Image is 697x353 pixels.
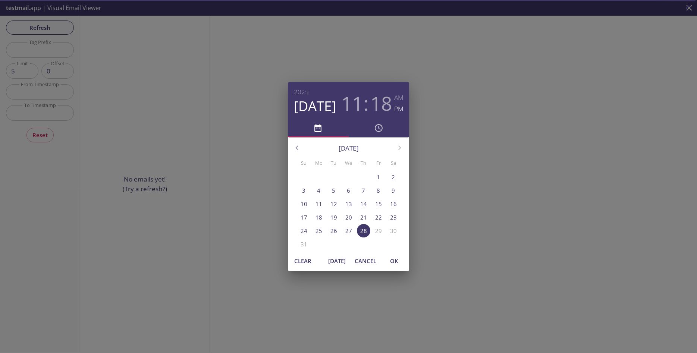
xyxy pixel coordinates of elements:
p: 2 [392,173,395,181]
p: 26 [330,227,337,235]
button: Cancel [352,254,379,268]
span: Su [297,159,311,167]
span: OK [385,256,403,266]
p: 16 [390,200,397,208]
p: 27 [345,227,352,235]
button: 16 [387,197,400,211]
p: 10 [301,200,307,208]
p: 9 [392,187,395,195]
button: 20 [342,211,355,224]
p: 11 [315,200,322,208]
span: We [342,159,355,167]
p: 14 [360,200,367,208]
button: 18 [370,92,392,114]
button: [DATE] [325,254,349,268]
p: 23 [390,214,397,221]
span: Mo [312,159,326,167]
button: 15 [372,197,385,211]
p: 20 [345,214,352,221]
button: 18 [312,211,326,224]
button: 19 [327,211,340,224]
p: 1 [377,173,380,181]
span: Sa [387,159,400,167]
button: 14 [357,197,370,211]
button: 2025 [294,86,309,98]
p: 28 [360,227,367,235]
p: 7 [362,187,365,195]
button: 27 [342,224,355,237]
button: 22 [372,211,385,224]
button: 8 [372,184,385,197]
button: 11 [312,197,326,211]
button: Clear [291,254,315,268]
p: 21 [360,214,367,221]
p: 13 [345,200,352,208]
p: 6 [347,187,350,195]
p: 12 [330,200,337,208]
p: 5 [332,187,335,195]
h3: : [364,92,369,114]
button: 5 [327,184,340,197]
button: 4 [312,184,326,197]
p: 8 [377,187,380,195]
button: 6 [342,184,355,197]
p: 19 [330,214,337,221]
button: 7 [357,184,370,197]
p: 4 [317,187,320,195]
button: 25 [312,224,326,237]
button: 9 [387,184,400,197]
button: 26 [327,224,340,237]
button: 17 [297,211,311,224]
button: 2 [387,170,400,184]
button: [DATE] [294,98,336,114]
span: Th [357,159,370,167]
button: 21 [357,211,370,224]
span: Fr [372,159,385,167]
button: 1 [372,170,385,184]
button: 3 [297,184,311,197]
button: 13 [342,197,355,211]
button: 12 [327,197,340,211]
button: 23 [387,211,400,224]
button: 10 [297,197,311,211]
span: Clear [294,256,312,266]
span: Tu [327,159,340,167]
button: PM [394,103,404,114]
span: Cancel [355,256,376,266]
button: OK [382,254,406,268]
button: AM [394,92,404,103]
p: [DATE] [307,144,391,153]
p: 15 [375,200,382,208]
p: 17 [301,214,307,221]
p: 24 [301,227,307,235]
span: [DATE] [328,256,346,266]
p: 18 [315,214,322,221]
button: 11 [341,92,363,114]
button: 24 [297,224,311,237]
p: 22 [375,214,382,221]
p: 25 [315,227,322,235]
p: 3 [302,187,305,195]
button: 28 [357,224,370,237]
